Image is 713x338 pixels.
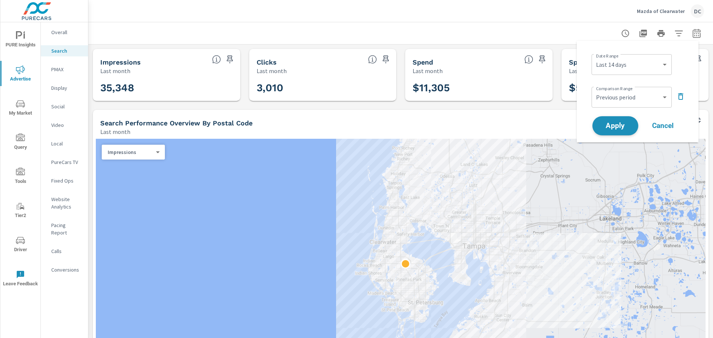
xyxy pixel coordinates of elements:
[257,66,287,75] p: Last month
[51,29,82,36] p: Overall
[413,58,433,66] h5: Spend
[600,122,631,129] span: Apply
[3,134,38,152] span: Query
[212,55,221,64] span: The number of times an ad was shown on your behalf.
[569,82,701,94] h3: $52
[51,177,82,184] p: Fixed Ops
[41,194,88,212] div: Website Analytics
[41,82,88,93] div: Display
[100,66,130,75] p: Last month
[641,117,685,135] button: Cancel
[51,140,82,147] p: Local
[413,66,443,75] p: Last month
[592,116,638,135] button: Apply
[41,101,88,112] div: Social
[413,82,545,94] h3: $11,305
[51,121,82,129] p: Video
[637,8,685,14] p: Mazda of Clearwater
[51,196,82,210] p: Website Analytics
[100,58,141,66] h5: Impressions
[3,31,38,49] span: PURE Insights
[41,27,88,38] div: Overall
[100,119,253,127] h5: Search Performance Overview By Postal Code
[41,64,88,75] div: PMAX
[224,53,236,65] span: Save this to your personalized report
[51,247,82,255] p: Calls
[51,221,82,236] p: Pacing Report
[51,66,82,73] p: PMAX
[368,55,377,64] span: The number of times an ad was clicked by a consumer.
[671,26,686,41] button: Apply Filters
[257,58,277,66] h5: Clicks
[51,103,82,110] p: Social
[41,119,88,131] div: Video
[257,82,389,94] h3: 3,010
[380,53,392,65] span: Save this to your personalized report
[3,168,38,186] span: Tools
[108,149,153,155] p: Impressions
[569,66,599,75] p: Last month
[100,82,233,94] h3: 35,348
[41,220,88,238] div: Pacing Report
[636,26,651,41] button: "Export Report to PDF"
[3,270,38,288] span: Leave Feedback
[41,264,88,275] div: Conversions
[691,4,704,18] div: DC
[41,175,88,186] div: Fixed Ops
[51,158,82,166] p: PureCars TV
[41,138,88,149] div: Local
[3,99,38,118] span: My Market
[51,84,82,92] p: Display
[569,58,636,66] h5: Spend Per Unit Sold
[3,236,38,254] span: Driver
[41,157,88,168] div: PureCars TV
[41,246,88,257] div: Calls
[3,202,38,220] span: Tier2
[524,55,533,64] span: The amount of money spent on advertising during the period.
[41,45,88,56] div: Search
[648,122,678,129] span: Cancel
[689,26,704,41] button: Select Date Range
[100,127,130,136] p: Last month
[654,26,668,41] button: Print Report
[0,22,40,295] div: nav menu
[102,149,159,156] div: Impressions
[51,266,82,273] p: Conversions
[3,65,38,83] span: Advertise
[51,47,82,55] p: Search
